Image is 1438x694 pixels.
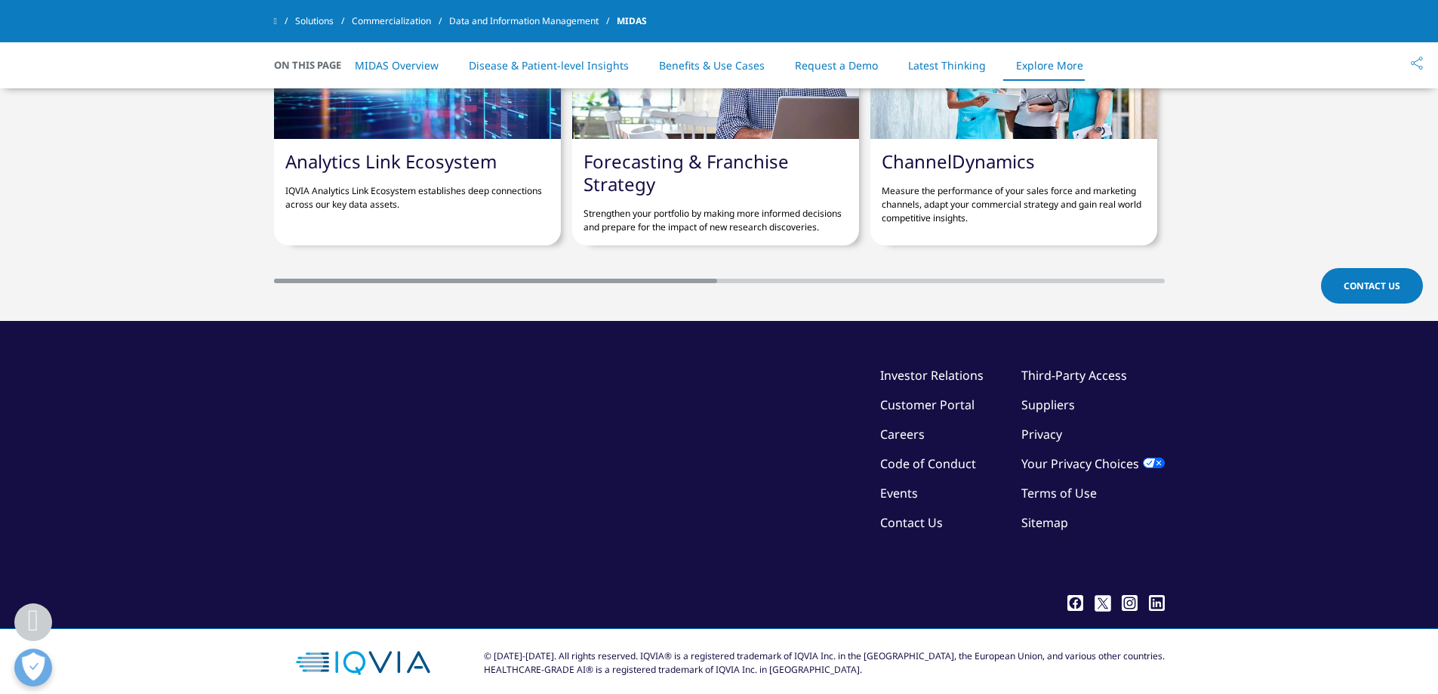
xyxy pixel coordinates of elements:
span: MIDAS [617,8,647,35]
a: Terms of Use [1021,485,1097,501]
a: Request a Demo [795,58,878,72]
a: Customer Portal [880,396,975,413]
a: Your Privacy Choices [1021,455,1165,472]
a: Privacy [1021,426,1062,443]
a: Events [880,485,918,501]
a: Commercialization [352,8,449,35]
a: Investor Relations [880,367,984,384]
a: Benefits & Use Cases [659,58,765,72]
a: Explore More [1016,58,1083,72]
button: Open Preferences [14,649,52,686]
a: MIDAS Overview [355,58,439,72]
a: ChannelDynamics [882,149,1035,174]
a: Suppliers [1021,396,1075,413]
a: Solutions [295,8,352,35]
a: Third-Party Access [1021,367,1127,384]
a: Disease & Patient-level Insights [469,58,629,72]
span: Contact Us [1344,279,1400,292]
p: Measure the performance of your sales force and marketing channels, adapt your commercial strateg... [882,173,1146,225]
a: Analytics Link Ecosystem [285,149,497,174]
a: Code of Conduct [880,455,976,472]
a: Contact Us [880,514,943,531]
a: Careers [880,426,925,443]
a: Contact Us [1321,268,1423,304]
a: Sitemap [1021,514,1068,531]
a: Data and Information Management [449,8,617,35]
a: Latest Thinking [908,58,986,72]
p: IQVIA Analytics Link Ecosystem establishes deep connections across our key data assets. [285,173,550,211]
p: Strengthen your portfolio by making more informed decisions and prepare for the impact of new res... [584,196,848,234]
span: On This Page [274,57,357,72]
div: © [DATE]-[DATE]. All rights reserved. IQVIA® is a registered trademark of IQVIA Inc. in the [GEOG... [484,649,1165,677]
a: Forecasting & Franchise Strategy [584,149,789,196]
